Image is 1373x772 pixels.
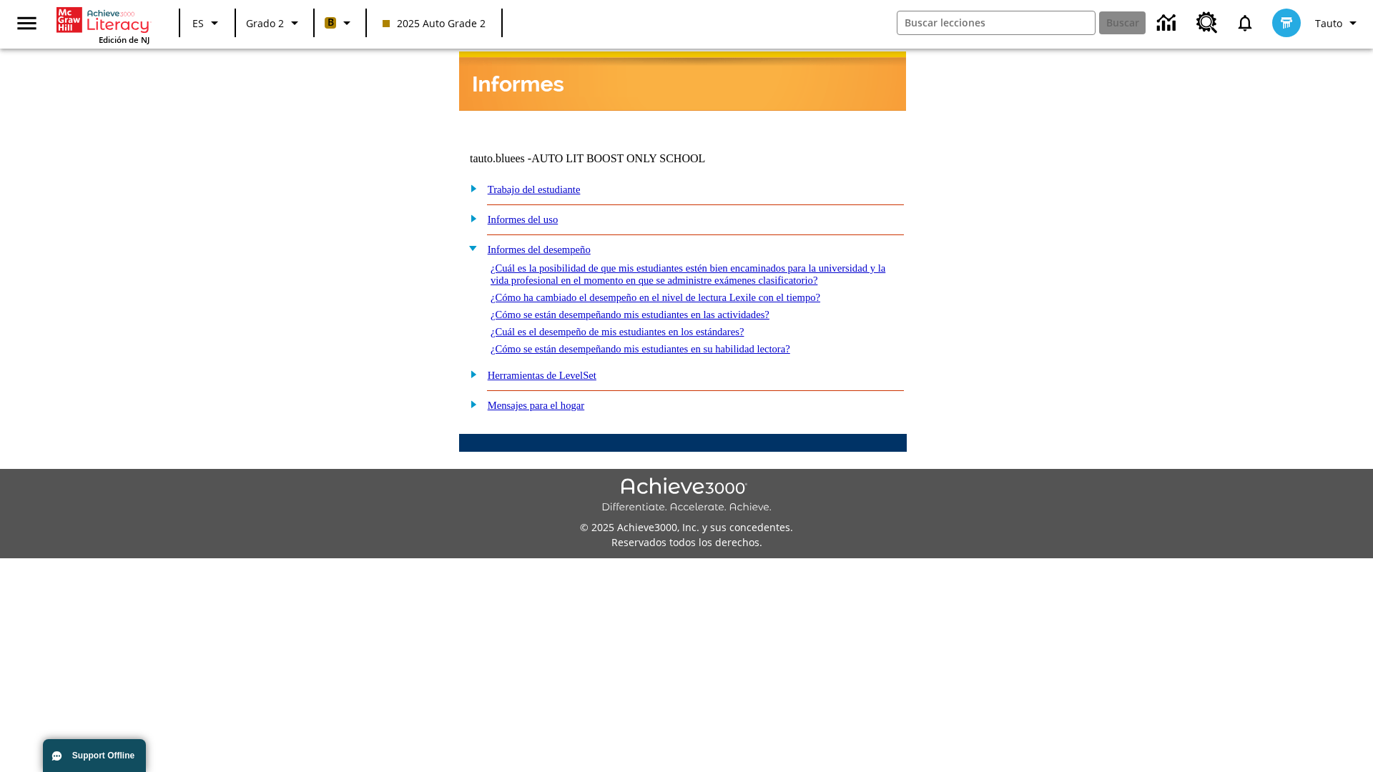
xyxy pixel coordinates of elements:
img: plus.gif [463,182,478,194]
button: Support Offline [43,739,146,772]
img: avatar image [1272,9,1301,37]
a: ¿Cuál es la posibilidad de que mis estudiantes estén bien encaminados para la universidad y la vi... [491,262,885,286]
span: Support Offline [72,751,134,761]
span: Edición de NJ [99,34,149,45]
span: B [328,14,334,31]
a: Centro de información [1148,4,1188,43]
img: plus.gif [463,367,478,380]
a: Informes del uso [488,214,558,225]
span: Grado 2 [246,16,284,31]
button: Grado: Grado 2, Elige un grado [240,10,309,36]
a: Centro de recursos, Se abrirá en una pestaña nueva. [1188,4,1226,42]
a: ¿Cómo se están desempeñando mis estudiantes en las actividades? [491,309,769,320]
a: ¿Cómo se están desempeñando mis estudiantes en su habilidad lectora? [491,343,790,355]
span: Tauto [1315,16,1342,31]
nobr: AUTO LIT BOOST ONLY SCHOOL [531,152,705,164]
a: Informes del desempeño [488,244,591,255]
div: Portada [56,4,149,45]
a: Mensajes para el hogar [488,400,585,411]
button: Perfil/Configuración [1309,10,1367,36]
a: ¿Cómo ha cambiado el desempeño en el nivel de lectura Lexile con el tiempo? [491,292,820,303]
img: plus.gif [463,212,478,224]
button: Boost El color de la clase es anaranjado claro. Cambiar el color de la clase. [319,10,361,36]
a: Herramientas de LevelSet [488,370,596,381]
td: tauto.bluees - [470,152,733,165]
a: ¿Cuál es el desempeño de mis estudiantes en los estándares? [491,326,744,337]
button: Abrir el menú lateral [6,2,48,44]
button: Lenguaje: ES, Selecciona un idioma [184,10,230,36]
span: 2025 Auto Grade 2 [383,16,486,31]
button: Escoja un nuevo avatar [1264,4,1309,41]
a: Notificaciones [1226,4,1264,41]
img: minus.gif [463,242,478,254]
img: Achieve3000 Differentiate Accelerate Achieve [601,477,772,514]
img: header [459,51,906,111]
img: plus.gif [463,397,478,410]
input: Buscar campo [897,11,1095,34]
a: Trabajo del estudiante [488,184,581,195]
span: ES [192,16,204,31]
